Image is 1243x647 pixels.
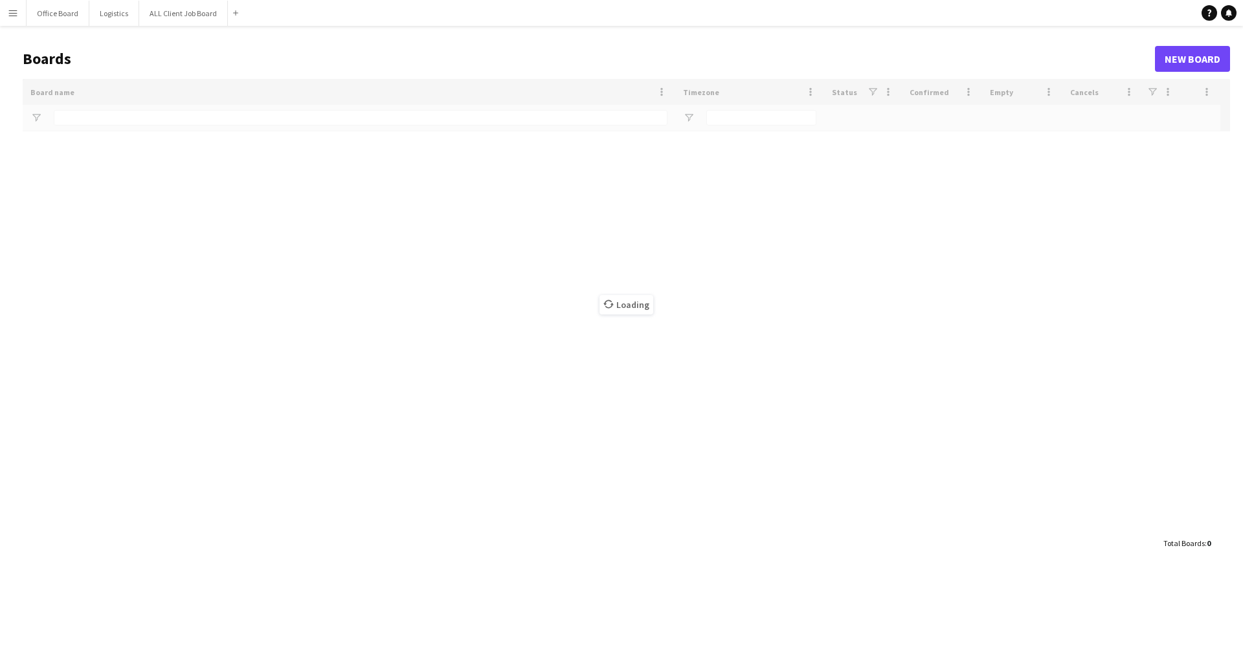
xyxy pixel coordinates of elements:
[139,1,228,26] button: ALL Client Job Board
[1163,531,1211,556] div: :
[89,1,139,26] button: Logistics
[23,49,1155,69] h1: Boards
[1155,46,1230,72] a: New Board
[1163,538,1205,548] span: Total Boards
[1207,538,1211,548] span: 0
[27,1,89,26] button: Office Board
[599,295,653,314] span: Loading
